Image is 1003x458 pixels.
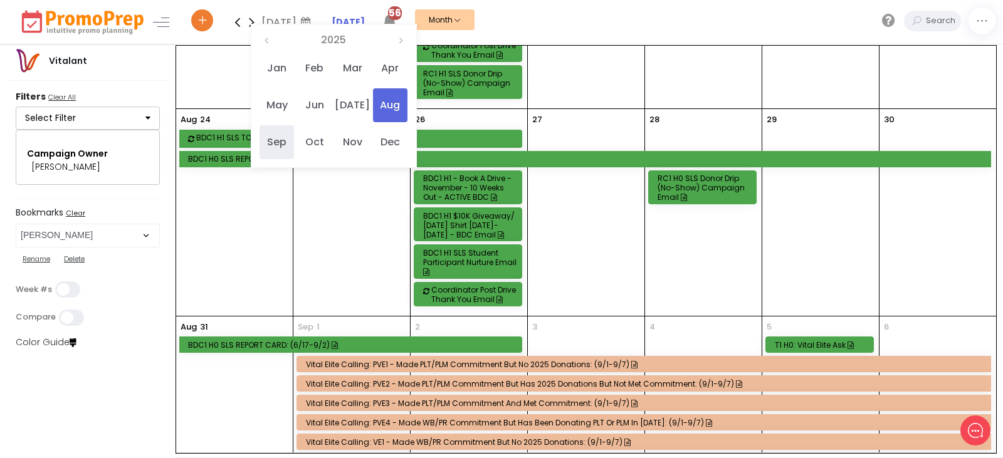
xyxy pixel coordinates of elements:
div: Vital Elite Calling: PVE3 - Made PLT/PLM commitment and met commitment: (9/1-9/7) [306,398,986,408]
p: 4 [649,321,655,333]
span: Jun [297,88,332,122]
p: 5 [767,321,772,333]
a: [DATE] [332,16,365,29]
p: 3 [532,321,537,333]
span: [DATE] [124,159,150,169]
div: T1 H0: Vital Elite Ask [775,340,868,350]
span: Oct [297,125,332,159]
div: Coordinator Post Drive Thank You Email [431,285,525,304]
div: BDC1 H0 SLS REPORT CARD: (6/17-9/2) [188,154,986,164]
h1: Hello [PERSON_NAME]! [19,51,232,71]
span: [DATE] [335,88,369,122]
div: [DATE] [261,13,315,31]
p: 30 [884,113,895,126]
div: USHi , You can now add bookmarks to your calendar filters! Try it by selecting filters, then clic... [9,133,241,181]
a: Color Guide [16,336,76,348]
div: BDC1 H0 SLS REPORT CARD: (6/17-9/2) [188,340,517,350]
span: Apr [373,51,407,85]
div: Coordinator Post Drive Thank You Email [431,41,525,60]
u: Clear All [48,92,76,102]
div: BDC1 H1 SLS TOOL DELIVERY EMAIL: (6/3-8/26) [196,133,525,142]
label: Bookmarks [16,207,160,221]
img: vitalantlogo.png [15,48,40,73]
p: 26 [415,113,425,126]
p: Aug [181,321,197,333]
div: RC1 H1 SLS Donor Drip (No-Show) Campaign Email [423,69,517,97]
span: Sep [260,125,294,159]
u: Rename [23,254,50,264]
h2: What can we do to help? [19,74,232,94]
span: We run on Gist [105,377,159,385]
div: BDC1 H1 $10K Giveaway/ [DATE] Shirt [DATE]-[DATE] - BDC Email [423,211,517,239]
p: 27 [532,113,542,126]
span: Jan [260,51,294,85]
label: Week #s [16,284,52,294]
span: Nov [335,125,369,159]
div: BDC1 H1 - Book a Drive - November - 10 Weeks out - ACTIVE BDC [423,174,517,202]
strong: [DATE] [332,16,365,28]
p: Aug [181,113,197,126]
span: Dec [373,125,407,159]
span: 56 [388,6,402,20]
span: See all [202,118,229,127]
p: 29 [767,113,777,126]
button: Month [415,9,475,30]
button: Select Filter [16,107,160,130]
div: BDC1 H1 SLS Student Participant Nurture Email [423,248,517,276]
div: [PERSON_NAME] • [52,159,122,170]
strong: Filters [16,90,46,103]
div: Campaign Owner [27,147,149,160]
span: Feb [297,51,332,85]
img: US [19,145,45,170]
p: 28 [649,113,659,126]
div: [PERSON_NAME] [31,160,144,174]
div: Vital Elite Calling: PVE2 - Made PLT/PLM commitment but has 2025 donations but not met commitment... [306,379,986,388]
p: 24 [200,113,211,126]
span: May [260,88,294,122]
div: Vitalant [40,55,96,68]
u: Clear [66,208,85,218]
p: 1 [317,321,320,333]
div: Vital Elite Calling: PVE1 - Made PLT/PLM commitment but no 2025 donations: (9/1-9/7) [306,360,986,369]
span: New conversation [81,199,150,209]
label: Compare [16,312,56,322]
p: 2 [415,321,420,333]
iframe: gist-messenger-bubble-iframe [960,415,990,445]
p: 31 [200,321,208,333]
div: Hi , You can now add bookmarks to your calendar filters! Try it by selecting filters, then click ... [52,145,219,155]
input: Search [923,11,961,31]
p: 6 [884,321,889,333]
span: Aug [373,88,407,122]
span: Sep [298,321,313,333]
u: Delete [64,254,85,264]
span: Mar [335,51,369,85]
div: Vital Elite Calling: PVE4 - Made WB/PR commitment but has been donating PLT or PLM in [DATE]: (9/... [306,418,986,427]
button: New conversation [19,192,231,217]
th: 2025 [276,31,391,49]
div: RC1 H0 SLS Donor Drip (No-Show) Campaign Email [658,174,751,202]
h2: Recent conversations [22,117,202,128]
div: Vital Elite Calling: VE1 - Made WB/PR commitment but no 2025 donations: (9/1-9/7) [306,437,986,447]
